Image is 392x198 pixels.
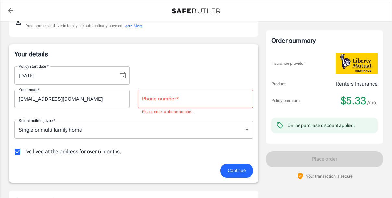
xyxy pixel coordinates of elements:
div: Single or multi family home [14,121,253,139]
button: Choose date, selected date is Sep 1, 2025 [116,69,129,82]
img: Liberty Mutual [336,53,378,74]
p: Your details [14,50,253,59]
svg: Insured person [14,18,22,26]
p: Your transaction is secure [306,173,353,179]
span: /mo. [367,98,378,107]
p: Policy premium [271,98,300,104]
p: Your spouse and live-in family are automatically covered. [26,23,142,29]
label: Your email [19,87,40,92]
span: I've lived at the address for over 6 months. [24,148,121,156]
p: Insurance provider [271,60,305,67]
label: Select building type [19,118,55,123]
input: MM/DD/YYYY [14,66,114,85]
img: Back to quotes [172,8,220,14]
input: Enter number [138,90,253,108]
span: Continue [228,167,246,175]
p: Renters Insurance [336,80,378,88]
button: Continue [220,164,253,178]
button: Learn More [123,23,142,29]
div: Order summary [271,36,378,45]
label: Policy start date [19,64,49,69]
p: Please enter a phone number. [142,109,249,115]
div: Online purchase discount applied. [288,122,355,129]
a: back to quotes [4,4,17,17]
span: $5.33 [341,94,366,107]
input: Enter email [14,90,130,108]
p: Product [271,81,286,87]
